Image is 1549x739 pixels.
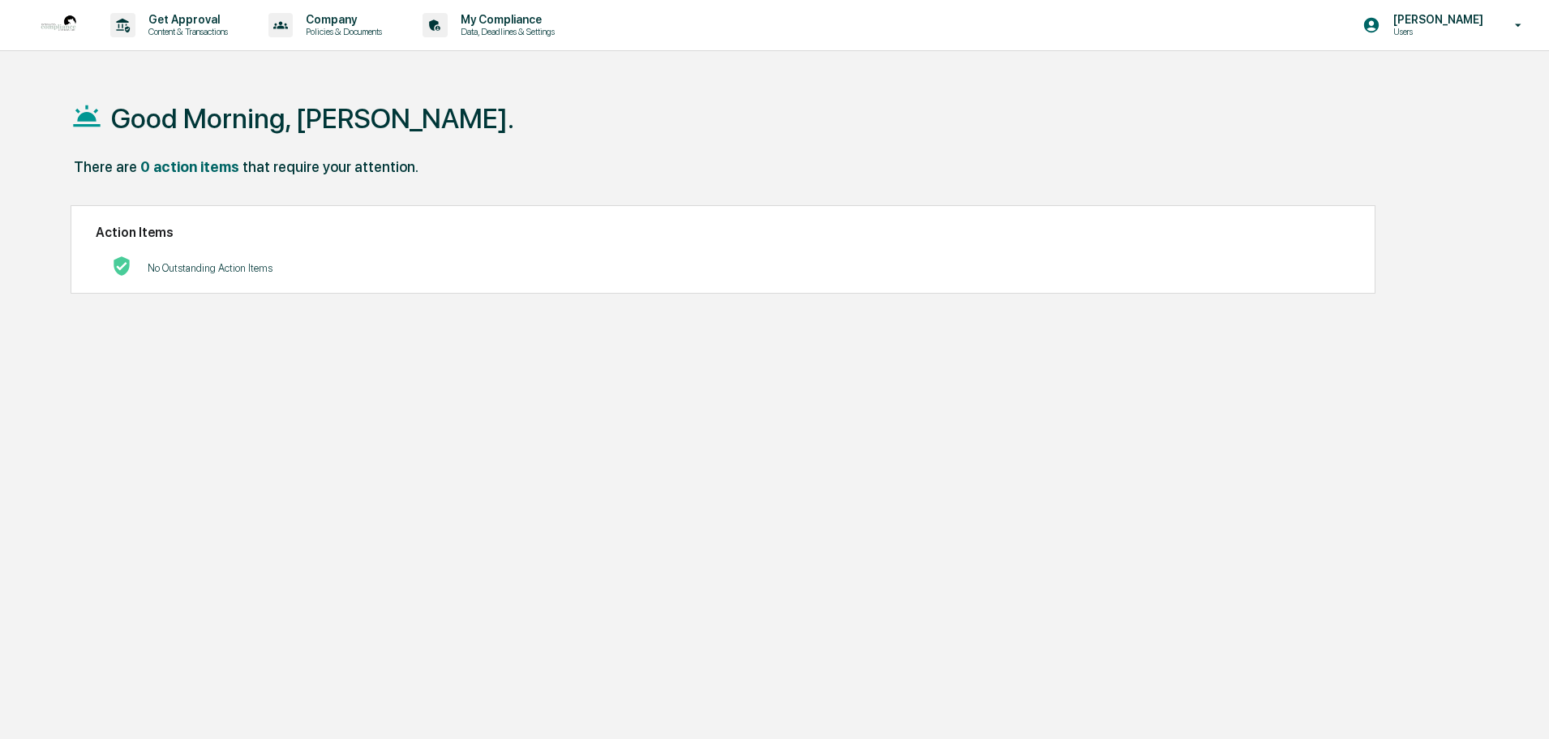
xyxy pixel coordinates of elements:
img: logo [39,6,78,45]
p: Get Approval [135,13,236,26]
p: Users [1380,26,1491,37]
div: There are [74,158,137,175]
p: [PERSON_NAME] [1380,13,1491,26]
p: No Outstanding Action Items [148,262,272,274]
p: Content & Transactions [135,26,236,37]
h2: Action Items [96,225,1350,240]
div: that require your attention. [242,158,418,175]
p: Data, Deadlines & Settings [448,26,563,37]
img: No Actions logo [112,256,131,276]
div: 0 action items [140,158,239,175]
p: Policies & Documents [293,26,390,37]
p: Company [293,13,390,26]
h1: Good Morning, [PERSON_NAME]. [111,102,514,135]
p: My Compliance [448,13,563,26]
